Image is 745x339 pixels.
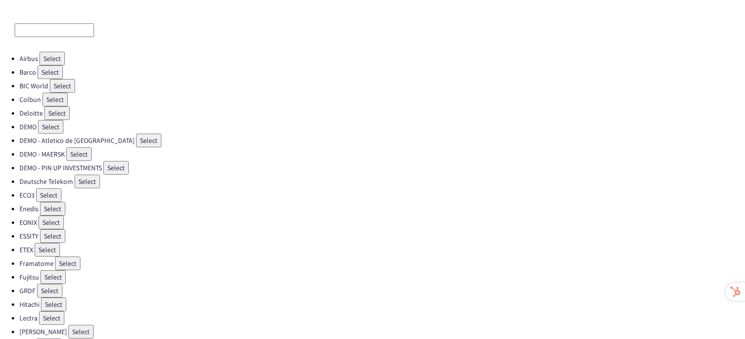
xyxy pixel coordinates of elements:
li: ECO3 [20,188,745,202]
li: EONIX [20,216,745,229]
li: GRDF [20,284,745,298]
button: Select [136,134,161,147]
li: ETEX [20,243,745,257]
button: Select [40,202,65,216]
li: BIC World [20,79,745,93]
button: Select [40,270,66,284]
iframe: Chat Widget [696,292,745,339]
button: Select [68,325,94,339]
button: Select [55,257,80,270]
li: Enedis [20,202,745,216]
li: Lectra [20,311,745,325]
li: DEMO - MAERSK [20,147,745,161]
li: Deutsche Telekom [20,175,745,188]
li: Colbun [20,93,745,106]
li: DEMO - Atletico de [GEOGRAPHIC_DATA] [20,134,745,147]
li: Airbus [20,52,745,65]
button: Select [39,311,64,325]
li: Hitachi [20,298,745,311]
li: Framatome [20,257,745,270]
li: Barco [20,65,745,79]
li: [PERSON_NAME] [20,325,745,339]
li: Fujitsu [20,270,745,284]
button: Select [39,216,64,229]
button: Select [39,52,65,65]
button: Select [75,175,100,188]
button: Select [41,298,66,311]
button: Select [66,147,92,161]
button: Select [38,120,63,134]
button: Select [35,243,60,257]
li: Deloitte [20,106,745,120]
button: Select [50,79,75,93]
li: DEMO - PIN UP INVESTMENTS [20,161,745,175]
li: ESSITY [20,229,745,243]
button: Select [42,93,68,106]
button: Select [38,65,63,79]
button: Select [40,229,65,243]
button: Select [44,106,70,120]
button: Select [36,188,61,202]
li: DEMO [20,120,745,134]
button: Select [103,161,129,175]
button: Select [37,284,62,298]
